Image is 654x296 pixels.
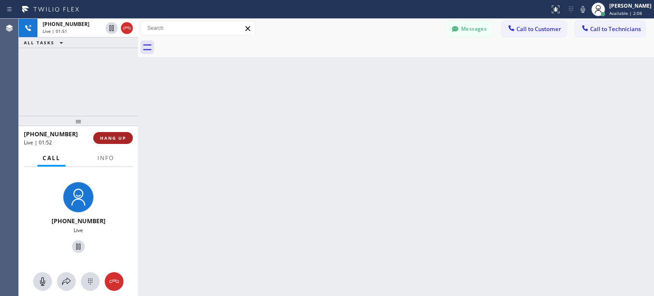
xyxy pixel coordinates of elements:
span: Live | 01:52 [24,139,52,146]
button: ALL TASKS [19,37,72,48]
span: [PHONE_NUMBER] [24,130,78,138]
span: Available | 2:08 [609,10,642,16]
button: HANG UP [93,132,133,144]
span: HANG UP [100,135,126,141]
span: ALL TASKS [24,40,54,46]
span: Call to Technicians [590,25,641,33]
button: Mute [577,3,589,15]
button: Call to Technicians [575,21,645,37]
button: Hold Customer [106,22,118,34]
span: Call [43,154,60,162]
button: Open directory [57,272,76,291]
span: [PHONE_NUMBER] [43,20,89,28]
button: Info [92,150,119,167]
span: Info [98,154,114,162]
div: [PERSON_NAME] [609,2,651,9]
button: Hold Customer [72,240,85,253]
span: [PHONE_NUMBER] [52,217,106,225]
button: Call to Customer [502,21,567,37]
button: Call [37,150,66,167]
button: Mute [33,272,52,291]
span: Call to Customer [516,25,561,33]
button: Open dialpad [81,272,100,291]
button: Hang up [121,22,133,34]
input: Search [141,21,255,35]
span: Live [74,227,83,234]
span: Live | 01:51 [43,28,67,34]
button: Messages [446,21,493,37]
button: Hang up [105,272,123,291]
